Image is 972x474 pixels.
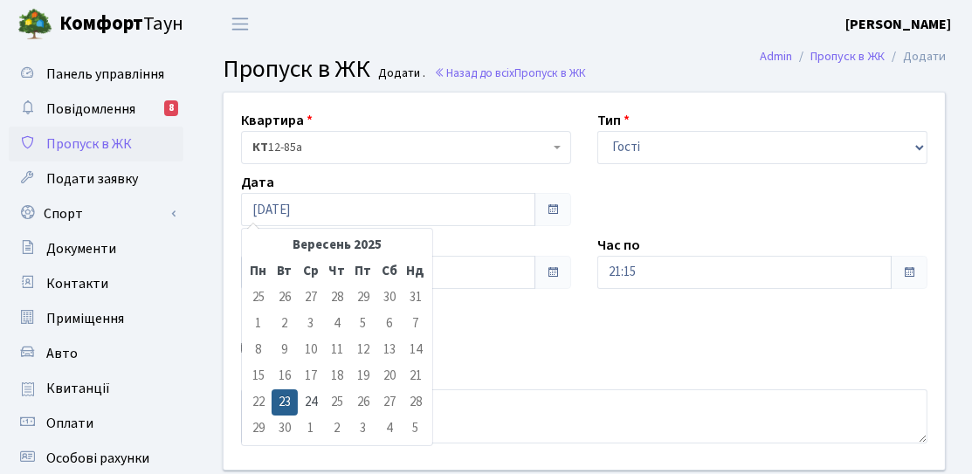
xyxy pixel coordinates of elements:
[324,311,350,337] td: 4
[59,10,143,38] b: Комфорт
[376,285,403,311] td: 30
[403,363,429,389] td: 21
[59,10,183,39] span: Таун
[350,311,376,337] td: 5
[272,416,298,442] td: 30
[9,301,183,336] a: Приміщення
[252,139,268,156] b: КТ
[434,65,586,81] a: Назад до всіхПропуск в ЖК
[514,65,586,81] span: Пропуск в ЖК
[245,363,272,389] td: 15
[46,134,132,154] span: Пропуск в ЖК
[9,92,183,127] a: Повідомлення8
[376,311,403,337] td: 6
[9,57,183,92] a: Панель управління
[324,416,350,442] td: 2
[324,363,350,389] td: 18
[298,416,324,442] td: 1
[9,406,183,441] a: Оплати
[272,285,298,311] td: 26
[376,416,403,442] td: 4
[324,258,350,285] th: Чт
[272,311,298,337] td: 2
[272,389,298,416] td: 23
[298,337,324,363] td: 10
[46,169,138,189] span: Подати заявку
[46,100,135,119] span: Повідомлення
[272,232,403,258] th: Вересень 2025
[298,285,324,311] td: 27
[252,139,549,156] span: <b>КТ</b>&nbsp;&nbsp;&nbsp;&nbsp;12-85а
[810,47,885,65] a: Пропуск в ЖК
[46,274,108,293] span: Контакти
[9,127,183,161] a: Пропуск в ЖК
[46,449,149,468] span: Особові рахунки
[241,131,571,164] span: <b>КТ</b>&nbsp;&nbsp;&nbsp;&nbsp;12-85а
[9,371,183,406] a: Квитанції
[324,337,350,363] td: 11
[376,337,403,363] td: 13
[324,389,350,416] td: 25
[245,416,272,442] td: 29
[17,7,52,42] img: logo.png
[46,239,116,258] span: Документи
[164,100,178,116] div: 8
[885,47,946,66] li: Додати
[245,389,272,416] td: 22
[9,231,183,266] a: Документи
[403,416,429,442] td: 5
[245,337,272,363] td: 8
[9,161,183,196] a: Подати заявку
[350,416,376,442] td: 3
[403,258,429,285] th: Нд
[376,363,403,389] td: 20
[46,65,164,84] span: Панель управління
[734,38,972,75] nav: breadcrumb
[223,52,370,86] span: Пропуск в ЖК
[272,258,298,285] th: Вт
[218,10,262,38] button: Переключити навігацію
[324,285,350,311] td: 28
[845,14,951,35] a: [PERSON_NAME]
[403,337,429,363] td: 14
[350,285,376,311] td: 29
[403,389,429,416] td: 28
[597,235,640,256] label: Час по
[298,258,324,285] th: Ср
[760,47,792,65] a: Admin
[350,258,376,285] th: Пт
[597,110,630,131] label: Тип
[272,337,298,363] td: 9
[376,66,426,81] small: Додати .
[46,309,124,328] span: Приміщення
[241,110,313,131] label: Квартира
[350,363,376,389] td: 19
[403,311,429,337] td: 7
[46,414,93,433] span: Оплати
[376,258,403,285] th: Сб
[298,389,324,416] td: 24
[376,389,403,416] td: 27
[9,266,183,301] a: Контакти
[272,363,298,389] td: 16
[245,311,272,337] td: 1
[46,379,110,398] span: Квитанції
[350,337,376,363] td: 12
[245,258,272,285] th: Пн
[298,311,324,337] td: 3
[298,363,324,389] td: 17
[403,285,429,311] td: 31
[9,196,183,231] a: Спорт
[46,344,78,363] span: Авто
[241,172,274,193] label: Дата
[9,336,183,371] a: Авто
[350,389,376,416] td: 26
[845,15,951,34] b: [PERSON_NAME]
[245,285,272,311] td: 25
